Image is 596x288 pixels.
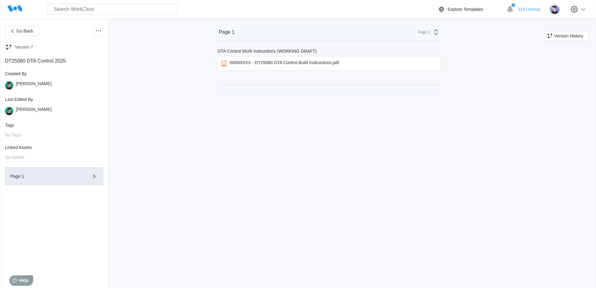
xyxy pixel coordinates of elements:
button: Page 1 [5,167,103,185]
img: user.png [5,81,13,89]
div: DT25080 DTA Control 2025 [5,58,103,64]
span: Version History [554,34,583,38]
img: user-5.png [549,4,560,15]
span: Go Back [16,29,33,33]
button: Version History [543,31,589,41]
div: Last Edited By [5,97,103,102]
div: No Tags [5,133,103,137]
div: Page 1 [219,29,235,35]
div: [PERSON_NAME] [16,107,52,115]
div: Tags [5,123,103,128]
div: Linked Assets [5,145,103,150]
div: WI000XXX - DT25080 DTA Control Build Instructions.pdf [230,60,339,67]
a: Explore Templates [438,6,503,13]
div: DTA Control Work Instructions (WORKING DRAFT) [218,49,317,54]
span: 319 Unread [518,7,540,12]
button: Go Back [5,26,38,36]
img: user.png [5,107,13,115]
div: Explore Templates [448,7,483,12]
div: Page 1 [10,174,80,178]
input: Search WorkClout [47,4,178,15]
div: Created By [5,71,103,76]
div: [PERSON_NAME] [16,81,52,89]
div: No Assets [5,155,103,160]
div: Version 7 [15,45,33,50]
div: Page 1 [414,30,430,34]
